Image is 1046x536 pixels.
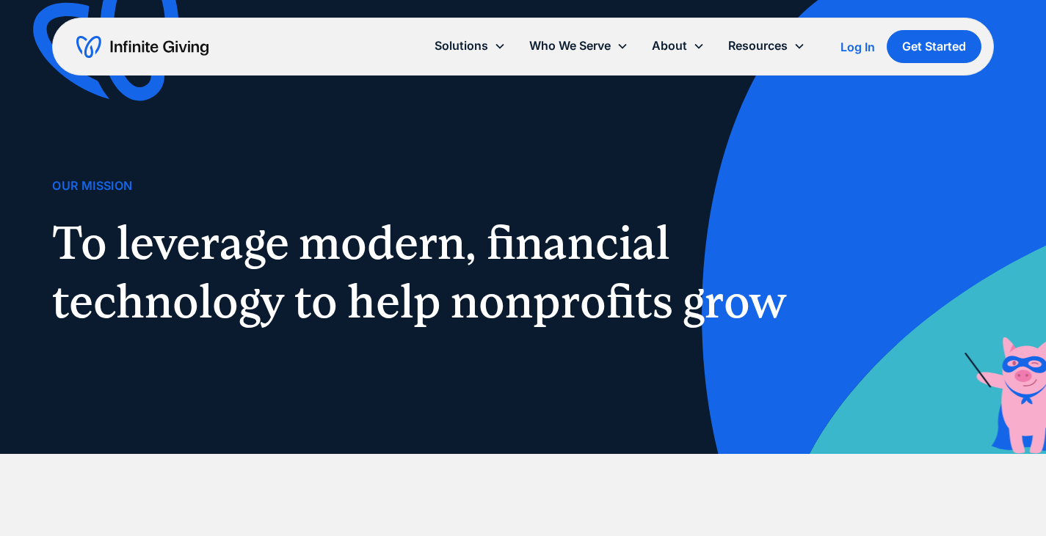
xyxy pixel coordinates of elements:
[652,36,687,56] div: About
[887,30,981,63] a: Get Started
[517,30,640,62] div: Who We Serve
[52,176,132,196] div: Our Mission
[640,30,716,62] div: About
[52,213,804,331] h1: To leverage modern, financial technology to help nonprofits grow
[435,36,488,56] div: Solutions
[529,36,611,56] div: Who We Serve
[76,35,208,59] a: home
[716,30,817,62] div: Resources
[840,38,875,56] a: Log In
[840,41,875,53] div: Log In
[728,36,788,56] div: Resources
[423,30,517,62] div: Solutions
